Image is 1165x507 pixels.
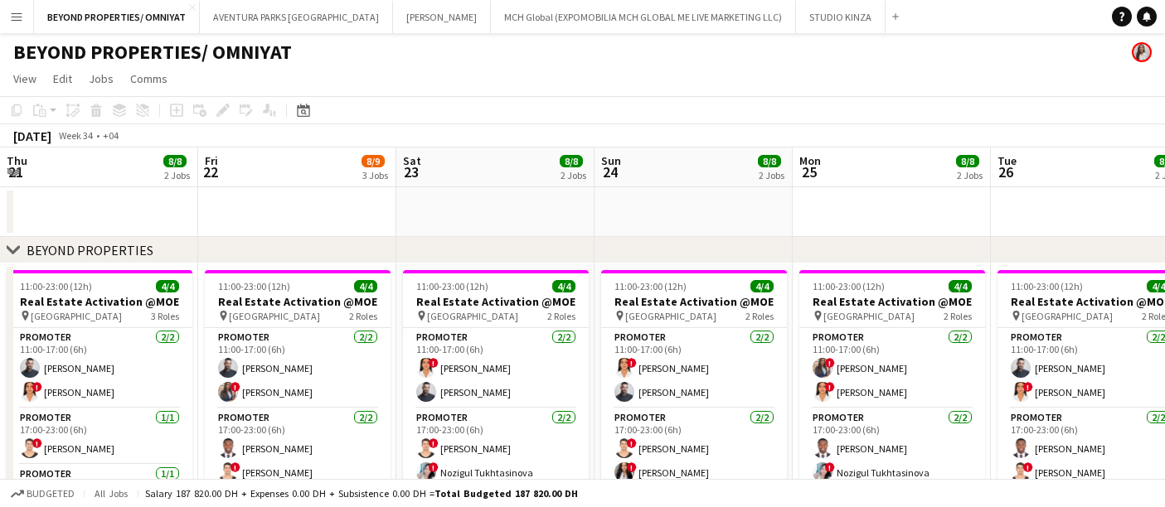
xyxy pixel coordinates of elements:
span: ! [429,358,439,368]
span: Thu [7,153,27,168]
button: STUDIO KINZA [796,1,886,33]
span: ! [1023,462,1033,472]
span: 4/4 [750,280,774,292]
span: 11:00-23:00 (12h) [416,280,488,292]
span: [GEOGRAPHIC_DATA] [625,310,716,322]
span: 8/8 [560,155,583,167]
span: [GEOGRAPHIC_DATA] [229,310,320,322]
span: Sun [601,153,621,168]
span: [GEOGRAPHIC_DATA] [31,310,122,322]
app-card-role: Promoter2/217:00-23:00 (6h)[PERSON_NAME]![PERSON_NAME] [205,408,391,489]
div: 2 Jobs [164,169,190,181]
button: Budgeted [8,485,77,503]
div: Salary 187 820.00 DH + Expenses 0.00 DH + Subsistence 0.00 DH = [145,487,578,500]
span: [GEOGRAPHIC_DATA] [823,310,915,322]
button: AVENTURA PARKS [GEOGRAPHIC_DATA] [200,1,393,33]
span: ! [1023,382,1033,392]
span: 22 [202,162,218,181]
h3: Real Estate Activation @MOE [799,294,985,309]
span: 2 Roles [944,310,972,322]
div: BEYOND PROPERTIES [27,242,153,258]
span: Jobs [89,71,114,86]
span: All jobs [91,487,131,500]
app-job-card: 11:00-23:00 (12h)4/4Real Estate Activation @MOE [GEOGRAPHIC_DATA]2 RolesPromoter2/211:00-17:00 (6... [205,270,391,489]
app-job-card: 11:00-23:00 (12h)4/4Real Estate Activation @MOE [GEOGRAPHIC_DATA]2 RolesPromoter2/211:00-17:00 (6... [799,270,985,489]
h1: BEYOND PROPERTIES/ OMNIYAT [13,40,292,65]
span: 11:00-23:00 (12h) [1011,280,1083,292]
span: Week 34 [55,129,96,142]
span: 2 Roles [349,310,377,322]
h3: Real Estate Activation @MOE [7,294,192,309]
span: 3 Roles [151,310,179,322]
span: 8/8 [758,155,781,167]
a: Comms [124,68,174,89]
span: 11:00-23:00 (12h) [218,280,290,292]
div: +04 [103,129,119,142]
button: MCH Global (EXPOMOBILIA MCH GLOBAL ME LIVE MARKETING LLC) [491,1,796,33]
span: View [13,71,36,86]
app-card-role: Promoter2/217:00-23:00 (6h)![PERSON_NAME]!Nozigul Tukhtasinova [403,408,589,489]
span: ! [627,358,637,368]
app-job-card: 11:00-23:00 (12h)4/4Real Estate Activation @MOE [GEOGRAPHIC_DATA]2 RolesPromoter2/211:00-17:00 (6... [601,270,787,489]
button: [PERSON_NAME] [393,1,491,33]
span: ! [825,382,835,392]
a: Edit [46,68,79,89]
app-card-role: Promoter2/217:00-23:00 (6h)![PERSON_NAME]![PERSON_NAME] [601,408,787,489]
span: ! [627,438,637,448]
span: 4/4 [354,280,377,292]
span: 8/8 [163,155,187,167]
span: 21 [4,162,27,181]
span: 4/4 [156,280,179,292]
span: ! [231,382,240,392]
span: 4/4 [949,280,972,292]
span: [GEOGRAPHIC_DATA] [1022,310,1113,322]
span: Fri [205,153,218,168]
span: Tue [998,153,1017,168]
app-card-role: Promoter2/211:00-17:00 (6h)[PERSON_NAME]![PERSON_NAME] [205,328,391,408]
span: ! [32,438,42,448]
span: 26 [995,162,1017,181]
span: Sat [403,153,421,168]
app-card-role: Promoter2/217:00-23:00 (6h)[PERSON_NAME]!Nozigul Tukhtasinova [799,408,985,489]
span: 11:00-23:00 (12h) [614,280,687,292]
app-card-role: Promoter2/211:00-17:00 (6h)![PERSON_NAME][PERSON_NAME] [403,328,589,408]
span: ! [429,438,439,448]
div: 2 Jobs [561,169,586,181]
span: 23 [400,162,421,181]
span: ! [825,358,835,368]
div: [DATE] [13,128,51,144]
h3: Real Estate Activation @MOE [205,294,391,309]
app-card-role: Promoter2/211:00-17:00 (6h)![PERSON_NAME]![PERSON_NAME] [799,328,985,408]
span: ! [231,462,240,472]
span: 24 [599,162,621,181]
span: 2 Roles [745,310,774,322]
span: 11:00-23:00 (12h) [20,280,92,292]
div: 2 Jobs [957,169,983,181]
span: Edit [53,71,72,86]
a: Jobs [82,68,120,89]
span: 4/4 [552,280,575,292]
span: ! [825,462,835,472]
button: BEYOND PROPERTIES/ OMNIYAT [34,1,200,33]
a: View [7,68,43,89]
app-job-card: 11:00-23:00 (12h)4/4Real Estate Activation @MOE [GEOGRAPHIC_DATA]2 RolesPromoter2/211:00-17:00 (6... [403,270,589,489]
span: Total Budgeted 187 820.00 DH [434,487,578,500]
span: ! [627,462,637,472]
h3: Real Estate Activation @MOE [601,294,787,309]
div: 2 Jobs [759,169,784,181]
span: Budgeted [27,488,75,500]
span: Comms [130,71,167,86]
span: 8/8 [956,155,979,167]
span: 8/9 [362,155,385,167]
h3: Real Estate Activation @MOE [403,294,589,309]
span: 11:00-23:00 (12h) [813,280,885,292]
span: ! [32,382,42,392]
span: ! [429,462,439,472]
app-card-role: Promoter1/117:00-23:00 (6h)![PERSON_NAME] [7,408,192,465]
span: 25 [797,162,821,181]
app-card-role: Promoter2/211:00-17:00 (6h)[PERSON_NAME]![PERSON_NAME] [7,328,192,408]
app-card-role: Promoter2/211:00-17:00 (6h)![PERSON_NAME][PERSON_NAME] [601,328,787,408]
